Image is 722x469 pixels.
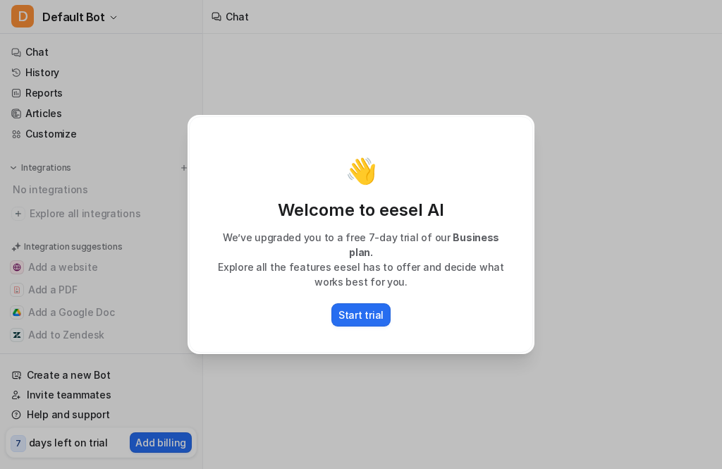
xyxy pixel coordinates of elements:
p: Start trial [338,307,384,322]
p: Welcome to eesel AI [204,199,518,221]
p: Explore all the features eesel has to offer and decide what works best for you. [204,260,518,289]
p: 👋 [345,157,377,185]
p: We’ve upgraded you to a free 7-day trial of our [204,230,518,260]
button: Start trial [331,303,391,327]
